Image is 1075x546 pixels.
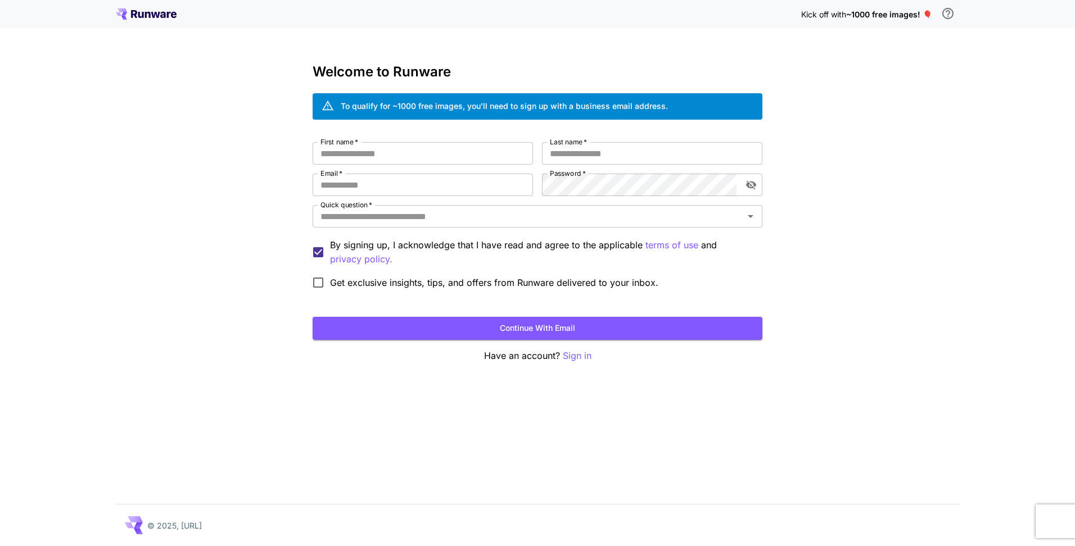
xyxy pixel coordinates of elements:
[645,238,698,252] p: terms of use
[846,10,932,19] span: ~1000 free images! 🎈
[147,520,202,531] p: © 2025, [URL]
[330,276,658,289] span: Get exclusive insights, tips, and offers from Runware delivered to your inbox.
[550,137,587,147] label: Last name
[563,349,591,363] button: Sign in
[330,238,753,266] p: By signing up, I acknowledge that I have read and agree to the applicable and
[330,252,392,266] p: privacy policy.
[313,64,762,80] h3: Welcome to Runware
[743,208,758,224] button: Open
[645,238,698,252] button: By signing up, I acknowledge that I have read and agree to the applicable and privacy policy.
[320,169,342,178] label: Email
[550,169,586,178] label: Password
[320,137,358,147] label: First name
[741,175,761,195] button: toggle password visibility
[313,349,762,363] p: Have an account?
[801,10,846,19] span: Kick off with
[341,100,668,112] div: To qualify for ~1000 free images, you’ll need to sign up with a business email address.
[313,317,762,340] button: Continue with email
[937,2,959,25] button: In order to qualify for free credit, you need to sign up with a business email address and click ...
[320,200,372,210] label: Quick question
[330,252,392,266] button: By signing up, I acknowledge that I have read and agree to the applicable terms of use and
